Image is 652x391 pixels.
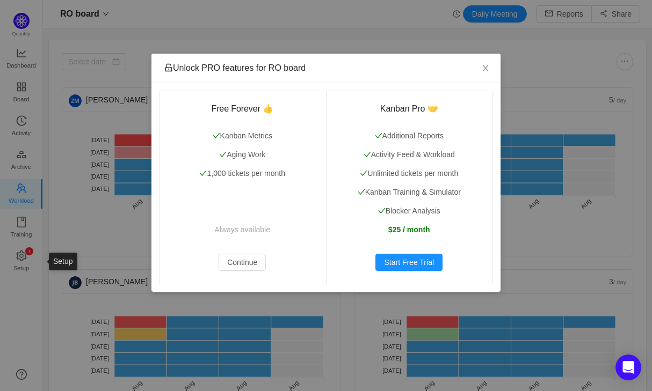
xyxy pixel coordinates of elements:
[164,63,173,72] i: icon: unlock
[375,132,382,139] i: icon: check
[615,355,641,380] div: Open Intercom Messenger
[378,207,386,215] i: icon: check
[364,151,371,158] i: icon: check
[388,225,430,234] strong: $25 / month
[199,169,207,177] i: icon: check
[358,188,365,196] i: icon: check
[199,169,285,178] span: 1,000 tickets per month
[339,104,480,114] h3: Kanban Pro 🤝
[360,169,367,177] i: icon: check
[164,63,306,72] span: Unlock PRO features for RO board
[339,205,480,217] p: Blocker Analysis
[172,149,313,160] p: Aging Work
[172,130,313,142] p: Kanban Metrics
[481,64,490,72] i: icon: close
[172,224,313,235] p: Always available
[339,168,480,179] p: Unlimited tickets per month
[339,187,480,198] p: Kanban Training & Simulator
[219,151,227,158] i: icon: check
[339,130,480,142] p: Additional Reports
[339,149,480,160] p: Activity Feed & Workload
[375,254,443,271] button: Start Free Trial
[172,104,313,114] h3: Free Forever 👍
[213,132,220,139] i: icon: check
[219,254,266,271] button: Continue
[470,54,501,84] button: Close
